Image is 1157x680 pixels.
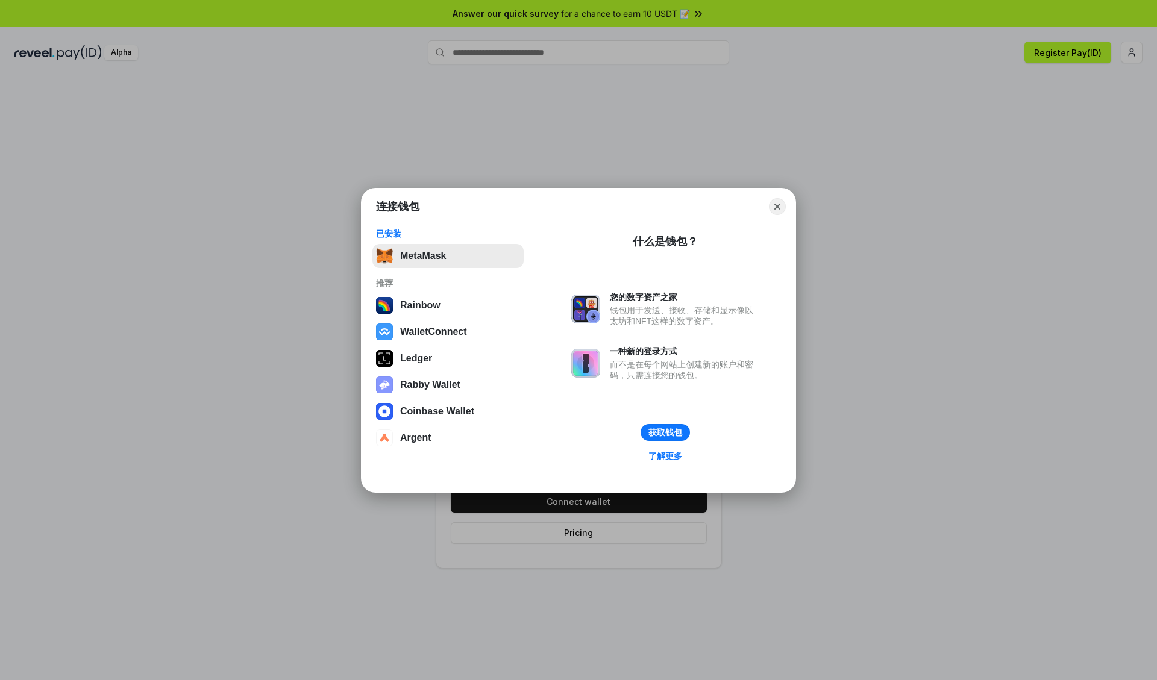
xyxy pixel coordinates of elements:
[610,359,759,381] div: 而不是在每个网站上创建新的账户和密码，只需连接您的钱包。
[372,373,524,397] button: Rabby Wallet
[376,323,393,340] img: svg+xml,%3Csvg%20width%3D%2228%22%20height%3D%2228%22%20viewBox%3D%220%200%2028%2028%22%20fill%3D...
[769,198,786,215] button: Close
[648,427,682,438] div: 获取钱包
[571,295,600,323] img: svg+xml,%3Csvg%20xmlns%3D%22http%3A%2F%2Fwww.w3.org%2F2000%2Fsvg%22%20fill%3D%22none%22%20viewBox...
[376,350,393,367] img: svg+xml,%3Csvg%20xmlns%3D%22http%3A%2F%2Fwww.w3.org%2F2000%2Fsvg%22%20width%3D%2228%22%20height%3...
[610,305,759,326] div: 钱包用于发送、接收、存储和显示像以太坊和NFT这样的数字资产。
[376,429,393,446] img: svg+xml,%3Csvg%20width%3D%2228%22%20height%3D%2228%22%20viewBox%3D%220%200%2028%2028%22%20fill%3D...
[372,399,524,423] button: Coinbase Wallet
[400,379,460,390] div: Rabby Wallet
[610,292,759,302] div: 您的数字资产之家
[372,320,524,344] button: WalletConnect
[372,293,524,317] button: Rainbow
[400,406,474,417] div: Coinbase Wallet
[372,426,524,450] button: Argent
[372,244,524,268] button: MetaMask
[376,199,419,214] h1: 连接钱包
[633,234,698,249] div: 什么是钱包？
[376,228,520,239] div: 已安装
[372,346,524,370] button: Ledger
[641,424,690,441] button: 获取钱包
[610,346,759,357] div: 一种新的登录方式
[376,297,393,314] img: svg+xml,%3Csvg%20width%3D%22120%22%20height%3D%22120%22%20viewBox%3D%220%200%20120%20120%22%20fil...
[571,349,600,378] img: svg+xml,%3Csvg%20xmlns%3D%22http%3A%2F%2Fwww.w3.org%2F2000%2Fsvg%22%20fill%3D%22none%22%20viewBox...
[400,353,432,364] div: Ledger
[400,251,446,261] div: MetaMask
[641,448,689,464] a: 了解更多
[376,403,393,420] img: svg+xml,%3Csvg%20width%3D%2228%22%20height%3D%2228%22%20viewBox%3D%220%200%2028%2028%22%20fill%3D...
[376,248,393,264] img: svg+xml,%3Csvg%20fill%3D%22none%22%20height%3D%2233%22%20viewBox%3D%220%200%2035%2033%22%20width%...
[376,376,393,393] img: svg+xml,%3Csvg%20xmlns%3D%22http%3A%2F%2Fwww.w3.org%2F2000%2Fsvg%22%20fill%3D%22none%22%20viewBox...
[648,451,682,461] div: 了解更多
[400,432,431,443] div: Argent
[400,300,441,311] div: Rainbow
[376,278,520,289] div: 推荐
[400,326,467,337] div: WalletConnect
